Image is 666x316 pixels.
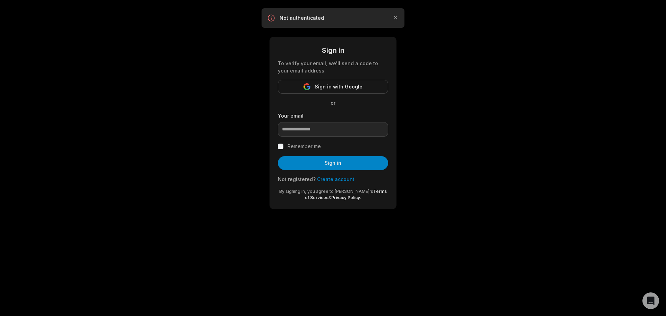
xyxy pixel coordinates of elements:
[278,112,388,119] label: Your email
[278,156,388,170] button: Sign in
[325,99,341,106] span: or
[328,195,331,200] span: &
[288,142,321,151] label: Remember me
[331,195,360,200] a: Privacy Policy
[315,83,362,91] span: Sign in with Google
[317,176,355,182] a: Create account
[280,15,386,22] p: Not authenticated
[360,195,361,200] span: .
[642,292,659,309] div: Open Intercom Messenger
[278,176,316,182] span: Not registered?
[278,60,388,74] div: To verify your email, we'll send a code to your email address.
[279,189,373,194] span: By signing in, you agree to [PERSON_NAME]'s
[278,45,388,55] div: Sign in
[305,189,387,200] a: Terms of Services
[278,80,388,94] button: Sign in with Google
